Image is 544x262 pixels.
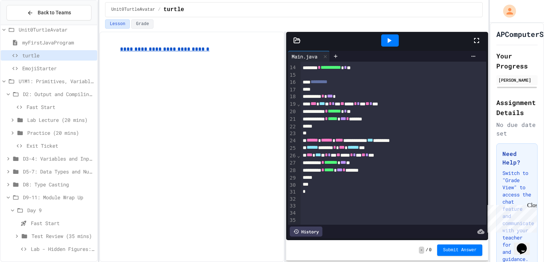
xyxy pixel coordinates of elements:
[19,26,94,33] span: Unit0TurtleAvatar
[288,152,297,160] div: 26
[288,210,297,217] div: 34
[288,86,297,94] div: 17
[288,79,297,86] div: 16
[3,3,49,46] div: Chat with us now!Close
[437,244,482,256] button: Submit Answer
[419,247,424,254] span: -
[27,206,94,214] span: Day 9
[496,120,538,138] div: No due date set
[288,101,297,108] div: 19
[27,129,94,137] span: Practice (20 mins)
[484,202,537,233] iframe: chat widget
[288,53,321,60] div: Main.java
[288,64,297,72] div: 14
[288,51,330,62] div: Main.java
[429,247,431,253] span: 0
[288,175,297,182] div: 29
[105,19,130,29] button: Lesson
[27,103,94,111] span: Fast Start
[22,39,94,46] span: myFirstJavaProgram
[288,123,297,130] div: 22
[38,9,71,16] span: Back to Teams
[164,5,184,14] span: turtle
[19,77,94,85] span: U1M1: Primitives, Variables, Basic I/O
[288,182,297,189] div: 30
[131,19,153,29] button: Grade
[6,5,91,20] button: Back to Teams
[288,167,297,175] div: 28
[496,3,518,19] div: My Account
[288,137,297,145] div: 24
[297,153,301,158] span: Fold line
[502,149,531,167] h3: Need Help?
[31,245,94,253] span: Lab - Hidden Figures: Launch Weight Calculator
[496,97,538,118] h2: Assignment Details
[288,116,297,123] div: 21
[514,233,537,255] iframe: chat widget
[158,7,161,13] span: /
[288,159,297,167] div: 27
[288,217,297,224] div: 35
[498,77,535,83] div: [PERSON_NAME]
[290,227,322,237] div: History
[288,189,297,196] div: 31
[111,7,155,13] span: Unit0TurtleAvatar
[32,232,94,240] span: Test Review (35 mins)
[288,130,297,137] div: 23
[288,145,297,152] div: 25
[22,65,94,72] span: EmojiStarter
[288,196,297,203] div: 32
[297,101,301,107] span: Fold line
[31,219,94,227] span: Fast Start
[23,90,94,98] span: D2: Output and Compiling Code
[288,93,297,101] div: 18
[288,72,297,79] div: 15
[496,51,538,71] h2: Your Progress
[22,52,94,59] span: turtle
[426,247,428,253] span: /
[288,108,297,116] div: 20
[23,181,94,188] span: D8: Type Casting
[23,155,94,162] span: D3-4: Variables and Input
[27,142,94,149] span: Exit Ticket
[23,168,94,175] span: D5-7: Data Types and Number Calculations
[27,116,94,124] span: Lab Lecture (20 mins)
[23,194,94,201] span: D9-11: Module Wrap Up
[288,203,297,210] div: 33
[443,247,477,253] span: Submit Answer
